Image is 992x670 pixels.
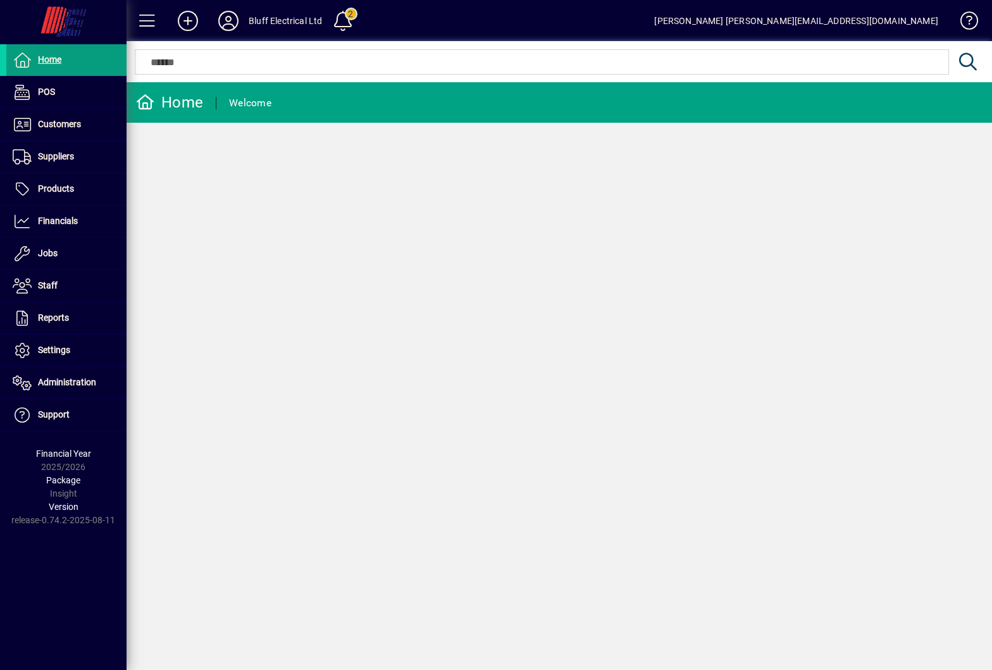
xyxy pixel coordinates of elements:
[6,302,127,334] a: Reports
[38,345,70,355] span: Settings
[38,183,74,194] span: Products
[6,399,127,431] a: Support
[38,377,96,387] span: Administration
[38,248,58,258] span: Jobs
[6,109,127,140] a: Customers
[6,367,127,399] a: Administration
[38,54,61,65] span: Home
[6,270,127,302] a: Staff
[38,280,58,290] span: Staff
[38,87,55,97] span: POS
[6,335,127,366] a: Settings
[38,151,74,161] span: Suppliers
[6,238,127,270] a: Jobs
[6,77,127,108] a: POS
[6,173,127,205] a: Products
[46,475,80,485] span: Package
[36,449,91,459] span: Financial Year
[49,502,78,512] span: Version
[38,216,78,226] span: Financials
[38,409,70,419] span: Support
[951,3,976,44] a: Knowledge Base
[168,9,208,32] button: Add
[229,93,271,113] div: Welcome
[38,313,69,323] span: Reports
[136,92,203,113] div: Home
[208,9,249,32] button: Profile
[654,11,938,31] div: [PERSON_NAME] [PERSON_NAME][EMAIL_ADDRESS][DOMAIN_NAME]
[6,141,127,173] a: Suppliers
[249,11,323,31] div: Bluff Electrical Ltd
[38,119,81,129] span: Customers
[6,206,127,237] a: Financials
